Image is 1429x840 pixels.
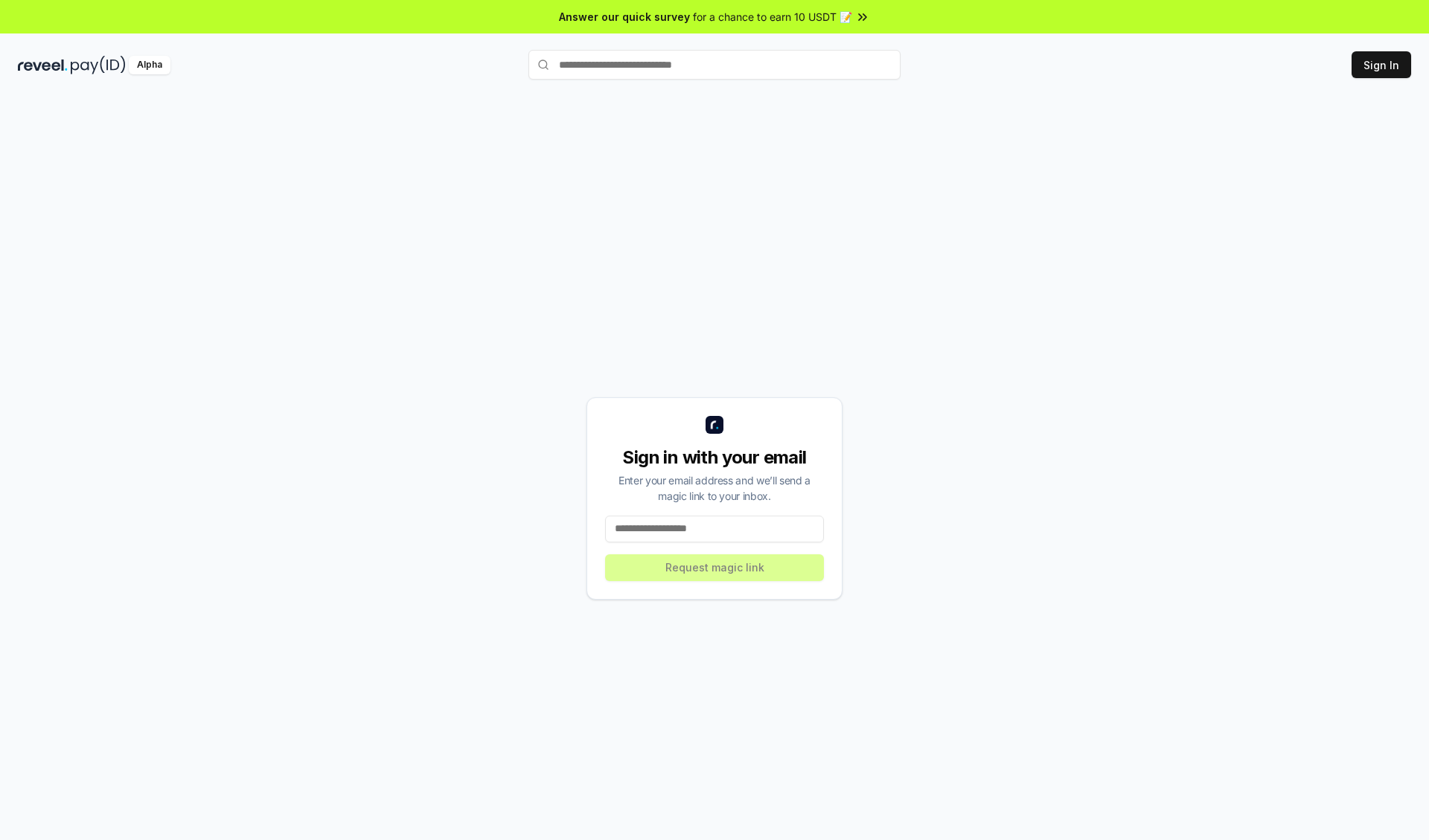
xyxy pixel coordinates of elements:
div: Sign in with your email [605,446,824,469]
button: Sign In [1352,51,1411,78]
div: Alpha [129,56,170,74]
img: logo_small [706,416,723,434]
span: Answer our quick survey [559,9,690,25]
span: for a chance to earn 10 USDT 📝 [693,9,852,25]
img: reveel_dark [18,56,68,74]
div: Enter your email address and we’ll send a magic link to your inbox. [605,472,824,504]
img: pay_id [71,56,126,74]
